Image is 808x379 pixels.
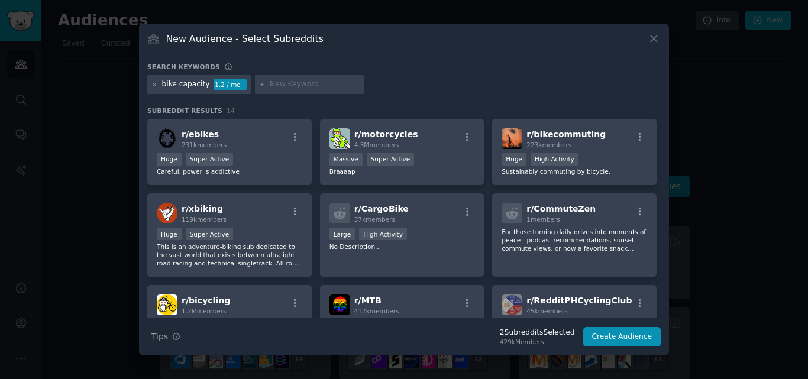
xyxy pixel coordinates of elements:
span: 1.2M members [182,307,227,315]
input: New Keyword [270,79,360,90]
div: Huge [157,228,182,240]
span: 1 members [526,216,560,223]
span: r/ RedditPHCyclingClub [526,296,632,305]
span: 4.3M members [354,141,399,148]
div: Super Active [186,228,234,240]
span: 231k members [182,141,227,148]
img: xbiking [157,203,177,223]
button: Create Audience [583,327,661,347]
span: r/ CargoBike [354,204,409,213]
span: 14 [227,107,235,114]
p: Sustainably commuting by bicycle. [502,167,647,176]
span: r/ xbiking [182,204,223,213]
h3: Search keywords [147,63,220,71]
span: r/ MTB [354,296,382,305]
div: High Activity [531,153,578,166]
div: Super Active [186,153,234,166]
img: RedditPHCyclingClub [502,294,522,315]
div: Large [329,228,355,240]
div: 429k Members [500,338,575,346]
p: No Description... [329,242,475,251]
span: r/ bicycling [182,296,230,305]
button: Tips [147,326,185,347]
p: For those turning daily drives into moments of peace—podcast recommendations, sunset commute view... [502,228,647,252]
span: r/ bikecommuting [526,129,606,139]
p: This is an adventure-biking sub dedicated to the vast world that exists between ultralight road r... [157,242,302,267]
h3: New Audience - Select Subreddits [166,33,324,45]
p: Careful, power is addictive [157,167,302,176]
div: Massive [329,153,363,166]
div: Huge [157,153,182,166]
div: 2 Subreddit s Selected [500,328,575,338]
span: r/ CommuteZen [526,204,596,213]
span: Tips [151,331,168,343]
span: 45k members [526,307,567,315]
img: MTB [329,294,350,315]
img: ebikes [157,128,177,149]
div: Huge [502,153,526,166]
span: 119k members [182,216,227,223]
img: motorcycles [329,128,350,149]
img: bicycling [157,294,177,315]
span: r/ ebikes [182,129,219,139]
span: 417k members [354,307,399,315]
div: bike capacity [162,79,210,90]
span: r/ motorcycles [354,129,418,139]
span: 223k members [526,141,571,148]
span: 37k members [354,216,395,223]
div: 1.2 / mo [214,79,247,90]
img: bikecommuting [502,128,522,149]
span: Subreddit Results [147,106,222,115]
div: High Activity [359,228,407,240]
div: Super Active [367,153,415,166]
p: Braaaap [329,167,475,176]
